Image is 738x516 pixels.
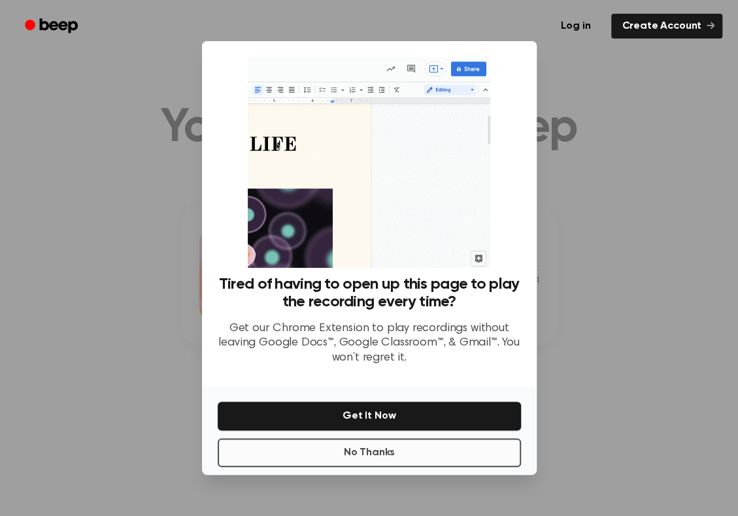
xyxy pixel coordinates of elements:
[548,11,603,41] a: Log in
[248,57,490,268] img: Beep extension in action
[218,438,521,467] button: No Thanks
[218,321,521,366] p: Get our Chrome Extension to play recordings without leaving Google Docs™, Google Classroom™, & Gm...
[16,14,90,39] a: Beep
[611,14,722,39] a: Create Account
[218,402,521,430] button: Get It Now
[218,276,521,311] h3: Tired of having to open up this page to play the recording every time?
